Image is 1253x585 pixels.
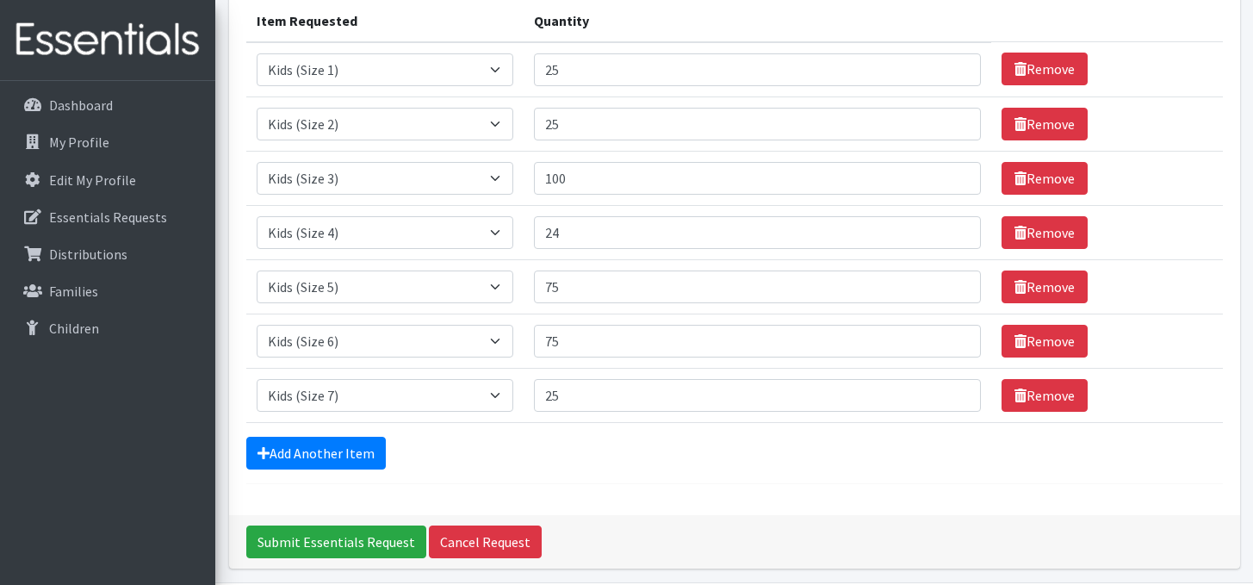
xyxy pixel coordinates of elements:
a: Cancel Request [429,526,542,558]
a: Essentials Requests [7,200,208,234]
a: Dashboard [7,88,208,122]
input: Submit Essentials Request [246,526,426,558]
p: Children [49,320,99,337]
p: Families [49,283,98,300]
a: Distributions [7,237,208,271]
a: Remove [1002,325,1088,358]
a: Children [7,311,208,345]
a: Remove [1002,379,1088,412]
a: Remove [1002,162,1088,195]
p: My Profile [49,134,109,151]
a: Edit My Profile [7,163,208,197]
a: Remove [1002,108,1088,140]
a: Remove [1002,216,1088,249]
a: My Profile [7,125,208,159]
a: Families [7,274,208,308]
a: Add Another Item [246,437,386,470]
p: Edit My Profile [49,171,136,189]
img: HumanEssentials [7,11,208,69]
p: Distributions [49,246,127,263]
p: Essentials Requests [49,208,167,226]
a: Remove [1002,271,1088,303]
p: Dashboard [49,96,113,114]
a: Remove [1002,53,1088,85]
